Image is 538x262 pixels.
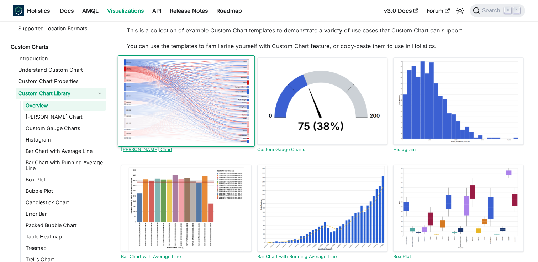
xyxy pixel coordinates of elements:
a: Candlestick Chart [23,197,106,207]
a: Box Plot [393,254,411,259]
a: Release Notes [165,5,212,16]
a: API [148,5,165,16]
a: AMQL [78,5,103,16]
a: Supported Location Formats [16,24,106,34]
a: Packed Bubble Chart [23,220,106,230]
a: Box PlotBox Plot [393,165,524,260]
a: Custom Charts [9,42,106,52]
a: Custom Chart Library [16,88,93,99]
a: HistogramHistogram [393,57,524,152]
a: Custom Gauge Charts [257,147,305,152]
button: Switch between dark and light mode (currently light mode) [454,5,466,16]
a: Visualizations [103,5,148,16]
a: Custom Gauge Charts [23,123,106,133]
a: Bar Chart with Average LineBar Chart with Average Line [121,165,252,260]
a: [PERSON_NAME] Chart [121,147,172,152]
nav: Docs sidebar [6,21,112,262]
a: Histogram [393,147,416,152]
a: Docs [56,5,78,16]
a: Bar Chart with Running Average Line [23,158,106,173]
a: Histogram [23,135,106,145]
a: Bar Chart with Running Average LineBar Chart with Running Average Line [257,165,388,260]
a: Understand Custom Chart [16,65,106,75]
a: Custom Gauge ChartsCustom Gauge Charts [257,57,388,152]
a: Bar Chart with Running Average Line [257,254,337,259]
span: Search [480,7,505,14]
a: Forum [422,5,454,16]
a: Overview [23,101,106,111]
a: [PERSON_NAME] Chart [23,112,106,122]
a: Custom Chart Properties [16,76,106,86]
p: You can use the templates to familiarize yourself with Custom Chart feature, or copy-paste them t... [127,42,518,50]
a: Bar Chart with Average Line [121,254,181,259]
a: Bubble Plot [23,186,106,196]
kbd: ⌘ [504,7,511,14]
a: Introduction [16,53,106,63]
a: Box Plot [23,175,106,185]
b: Holistics [27,6,50,15]
a: Treemap [23,243,106,253]
a: Roadmap [212,5,246,16]
a: v3.0 Docs [380,5,422,16]
button: Collapse sidebar category 'Custom Chart Library' [93,88,106,99]
kbd: K [513,7,520,14]
p: This is a collection of example Custom Chart templates to demonstrate a variety of use cases that... [127,26,518,35]
a: Error Bar [23,209,106,219]
a: Table Heatmap [23,232,106,242]
a: HolisticsHolistics [13,5,50,16]
a: Sankey Chart[PERSON_NAME] Chart [121,57,252,152]
a: Bar Chart with Average Line [23,146,106,156]
img: Holistics [13,5,24,16]
button: Search (Command+K) [470,4,525,17]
